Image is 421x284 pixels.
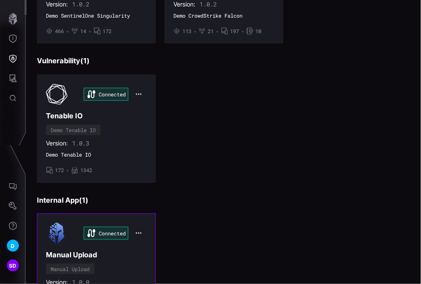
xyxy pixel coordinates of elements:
span: Demo CrowdStrike Falcon [173,12,274,19]
span: • [194,28,197,35]
span: 14 [80,28,86,35]
span: SD [9,261,17,270]
span: 10 [255,28,261,35]
span: D [11,241,15,250]
span: 1.0.2 [72,0,89,8]
span: • [88,28,91,35]
h3: Manual Upload [46,250,147,259]
span: • [241,28,244,35]
span: Version: [46,139,68,147]
span: Version: [46,0,68,8]
span: 1342 [80,167,92,174]
img: Manual Upload [46,222,67,244]
div: Connected [84,88,128,101]
span: Demo SentinelOne Singularity [46,12,147,19]
div: Manual Upload [51,266,90,272]
div: Connected [84,227,128,240]
span: 1.0.3 [72,139,89,147]
span: • [66,28,69,35]
span: Version: [173,0,195,8]
button: D [0,236,25,256]
span: • [216,28,219,35]
span: Demo Tenable IO [46,151,147,158]
button: SD [0,256,25,275]
span: 113 [182,28,191,35]
h3: Internal App ( 1 ) [37,196,411,205]
span: 172 [55,167,64,174]
span: • [66,167,69,174]
span: 172 [103,28,112,35]
span: 466 [55,28,64,35]
img: Demo Tenable IO [46,83,67,105]
span: 21 [208,28,214,35]
span: 1.0.2 [200,0,217,8]
div: Demo Tenable IO [51,127,96,133]
h3: Vulnerability ( 1 ) [37,56,411,65]
span: 197 [230,28,239,35]
h3: Tenable IO [46,111,147,120]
